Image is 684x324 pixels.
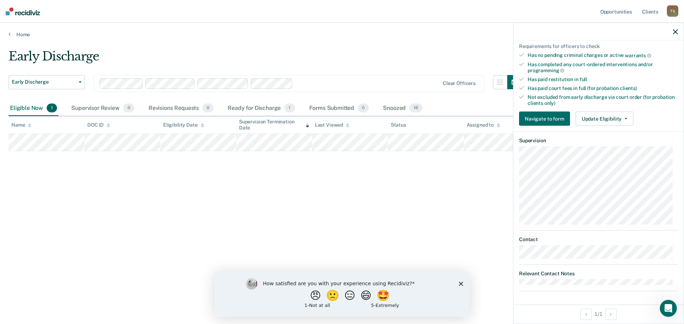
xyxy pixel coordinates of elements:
[382,101,424,116] div: Snoozed
[123,103,134,113] span: 0
[9,101,58,116] div: Eligible Now
[519,270,678,276] dt: Relevant Contact Notes
[625,53,651,58] span: warrants
[519,112,573,126] a: Navigate to form
[214,271,470,317] iframe: Survey by Kim from Recidiviz
[308,101,370,116] div: Forms Submitted
[409,103,423,113] span: 16
[528,52,678,59] div: Has no pending criminal charges or active
[513,304,684,323] div: 1 / 1
[11,122,31,128] div: Name
[226,101,296,116] div: Ready for Discharge
[202,103,213,113] span: 0
[580,76,587,82] span: full
[620,85,637,91] span: clients)
[660,300,677,317] iframe: Intercom live chat
[391,122,406,128] div: Status
[528,94,678,106] div: Not excluded from early discharge via court order (for probation clients
[580,308,592,320] button: Previous Opportunity
[528,68,564,73] span: programming
[147,101,215,116] div: Revisions Requests
[9,49,522,69] div: Early Discharge
[576,112,633,126] button: Update Eligibility
[70,101,136,116] div: Supervisor Review
[519,43,678,49] div: Requirements for officers to check
[519,138,678,144] dt: Supervision
[358,103,369,113] span: 0
[47,103,57,113] span: 1
[12,79,76,85] span: Early Discharge
[519,237,678,243] dt: Contact
[87,122,110,128] div: DOC ID
[519,112,570,126] button: Navigate to form
[239,119,309,131] div: Supervision Termination Date
[544,100,555,106] span: only)
[284,103,295,113] span: 1
[467,122,500,128] div: Assigned to
[315,122,349,128] div: Last Viewed
[6,7,40,15] img: Recidiviz
[667,5,678,17] div: T S
[528,61,678,73] div: Has completed any court-ordered interventions and/or
[605,308,617,320] button: Next Opportunity
[163,122,204,128] div: Eligibility Date
[528,85,678,91] div: Has paid court fees in full (for probation
[9,31,675,38] a: Home
[528,76,678,83] div: Has paid restitution in
[443,80,476,86] div: Clear officers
